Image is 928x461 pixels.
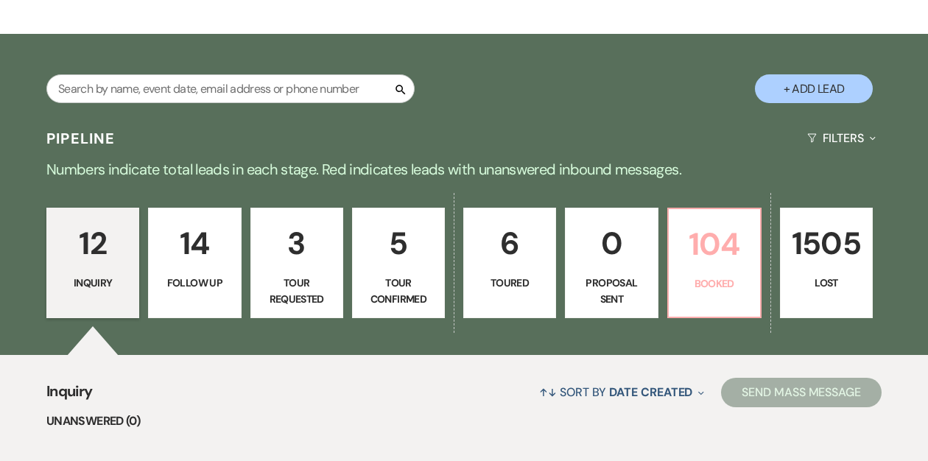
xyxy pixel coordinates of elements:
a: 5Tour Confirmed [352,208,445,318]
p: Tour Requested [260,275,334,308]
p: 14 [158,219,231,268]
p: Proposal Sent [574,275,648,308]
p: 3 [260,219,334,268]
a: 1505Lost [780,208,873,318]
button: Send Mass Message [721,378,882,407]
li: Unanswered (0) [46,412,882,431]
a: 0Proposal Sent [565,208,658,318]
h3: Pipeline [46,128,116,149]
p: Tour Confirmed [362,275,435,308]
span: Inquiry [46,380,93,412]
span: Date Created [609,384,692,400]
p: Follow Up [158,275,231,291]
p: 6 [473,219,546,268]
button: Filters [801,119,882,158]
p: 5 [362,219,435,268]
a: 12Inquiry [46,208,139,318]
p: 104 [678,219,751,269]
button: + Add Lead [755,74,873,103]
p: 12 [56,219,130,268]
a: 6Toured [463,208,556,318]
a: 3Tour Requested [250,208,343,318]
p: Booked [678,275,751,292]
a: 104Booked [667,208,762,318]
p: Inquiry [56,275,130,291]
a: 14Follow Up [148,208,241,318]
p: 0 [574,219,648,268]
p: Toured [473,275,546,291]
span: ↑↓ [539,384,557,400]
p: 1505 [790,219,863,268]
input: Search by name, event date, email address or phone number [46,74,415,103]
button: Sort By Date Created [533,373,710,412]
p: Lost [790,275,863,291]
